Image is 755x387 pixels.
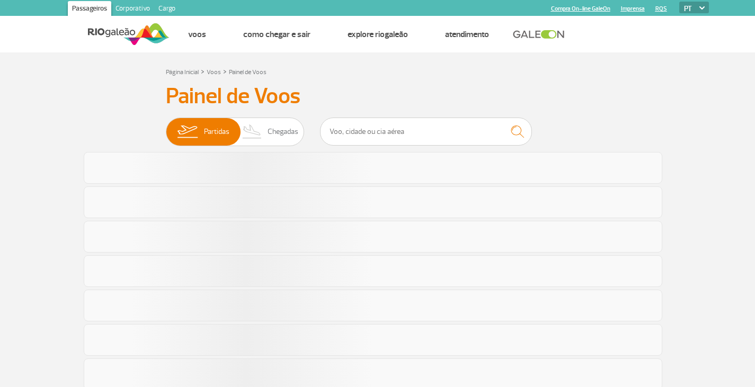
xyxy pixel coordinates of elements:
[268,118,298,146] span: Chegadas
[229,68,267,76] a: Painel de Voos
[111,1,154,18] a: Corporativo
[166,83,590,110] h3: Painel de Voos
[68,1,111,18] a: Passageiros
[621,5,645,12] a: Imprensa
[154,1,180,18] a: Cargo
[204,118,229,146] span: Partidas
[166,68,199,76] a: Página Inicial
[207,68,221,76] a: Voos
[188,29,206,40] a: Voos
[201,65,205,77] a: >
[171,118,204,146] img: slider-embarque
[243,29,310,40] a: Como chegar e sair
[445,29,489,40] a: Atendimento
[237,118,268,146] img: slider-desembarque
[348,29,408,40] a: Explore RIOgaleão
[223,65,227,77] a: >
[320,118,532,146] input: Voo, cidade ou cia aérea
[655,5,667,12] a: RQS
[551,5,610,12] a: Compra On-line GaleOn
